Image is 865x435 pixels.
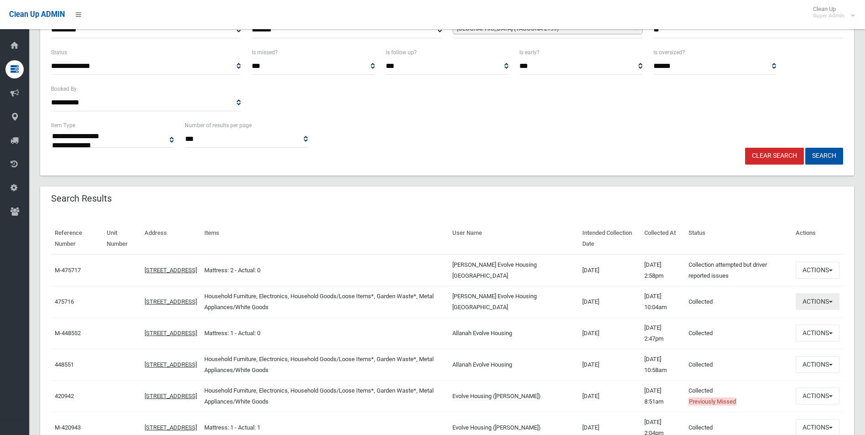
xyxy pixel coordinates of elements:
[51,47,67,57] label: Status
[792,223,843,254] th: Actions
[145,393,197,399] a: [STREET_ADDRESS]
[40,190,123,207] header: Search Results
[808,5,854,19] span: Clean Up
[185,120,252,130] label: Number of results per page
[519,47,539,57] label: Is early?
[55,424,81,431] a: M-420943
[449,317,579,349] td: Allanah Evolve Housing
[745,148,804,165] a: Clear Search
[55,330,81,337] a: M-448552
[641,254,685,286] td: [DATE] 2:58pm
[685,349,792,380] td: Collected
[145,267,197,274] a: [STREET_ADDRESS]
[103,223,140,254] th: Unit Number
[641,223,685,254] th: Collected At
[685,286,792,317] td: Collected
[449,380,579,412] td: Evolve Housing ([PERSON_NAME])
[641,380,685,412] td: [DATE] 8:51am
[796,293,839,310] button: Actions
[796,356,839,373] button: Actions
[685,223,792,254] th: Status
[201,286,449,317] td: Household Furniture, Electronics, Household Goods/Loose Items*, Garden Waste*, Metal Appliances/W...
[201,317,449,349] td: Mattress: 1 - Actual: 0
[145,298,197,305] a: [STREET_ADDRESS]
[201,380,449,412] td: Household Furniture, Electronics, Household Goods/Loose Items*, Garden Waste*, Metal Appliances/W...
[796,325,839,342] button: Actions
[579,380,641,412] td: [DATE]
[805,148,843,165] button: Search
[685,317,792,349] td: Collected
[55,393,74,399] a: 420942
[51,223,103,254] th: Reference Number
[449,286,579,317] td: [PERSON_NAME] Evolve Housing [GEOGRAPHIC_DATA]
[449,254,579,286] td: [PERSON_NAME] Evolve Housing [GEOGRAPHIC_DATA]
[145,361,197,368] a: [STREET_ADDRESS]
[55,298,74,305] a: 475716
[9,10,65,19] span: Clean Up ADMIN
[579,317,641,349] td: [DATE]
[641,349,685,380] td: [DATE] 10:58am
[252,47,278,57] label: Is missed?
[141,223,201,254] th: Address
[51,120,75,130] label: Item Type
[201,254,449,286] td: Mattress: 2 - Actual: 0
[579,223,641,254] th: Intended Collection Date
[685,254,792,286] td: Collection attempted but driver reported issues
[386,47,417,57] label: Is follow up?
[449,349,579,380] td: Allanah Evolve Housing
[201,223,449,254] th: Items
[55,361,74,368] a: 448551
[449,223,579,254] th: User Name
[579,254,641,286] td: [DATE]
[813,12,844,19] small: Super Admin
[796,262,839,279] button: Actions
[201,349,449,380] td: Household Furniture, Electronics, Household Goods/Loose Items*, Garden Waste*, Metal Appliances/W...
[641,317,685,349] td: [DATE] 2:47pm
[641,286,685,317] td: [DATE] 10:04am
[579,349,641,380] td: [DATE]
[685,380,792,412] td: Collected
[145,330,197,337] a: [STREET_ADDRESS]
[796,388,839,404] button: Actions
[653,47,685,57] label: Is oversized?
[55,267,81,274] a: M-475717
[145,424,197,431] a: [STREET_ADDRESS]
[579,286,641,317] td: [DATE]
[51,84,77,94] label: Booked By
[689,398,736,405] span: Previously Missed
